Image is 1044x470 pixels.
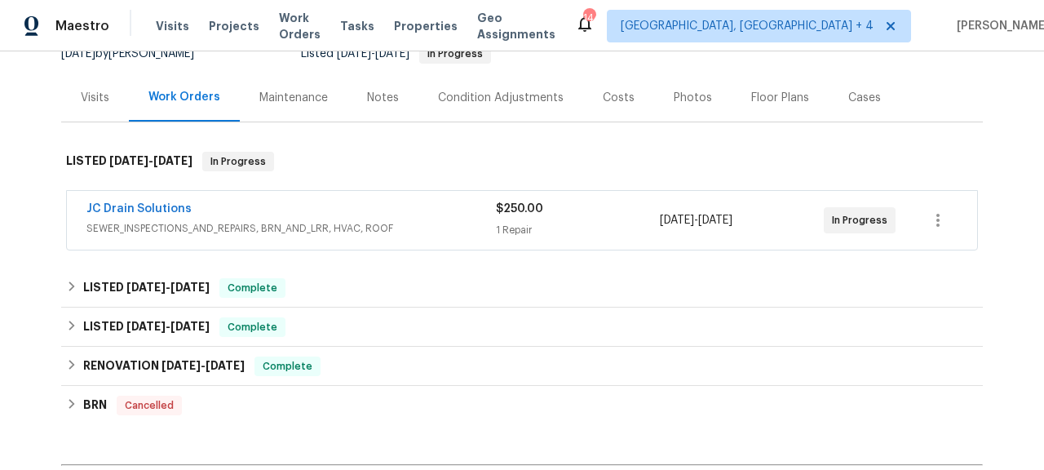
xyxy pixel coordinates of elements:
span: - [126,321,210,332]
span: [DATE] [206,360,245,371]
span: In Progress [204,153,272,170]
div: RENOVATION [DATE]-[DATE]Complete [61,347,983,386]
span: [DATE] [698,215,732,226]
span: - [109,155,192,166]
div: 144 [583,10,595,26]
div: Notes [367,90,399,106]
div: LISTED [DATE]-[DATE]In Progress [61,135,983,188]
span: [DATE] [153,155,192,166]
div: Visits [81,90,109,106]
span: Cancelled [118,397,180,414]
div: by [PERSON_NAME] [61,44,214,64]
span: [DATE] [126,282,166,293]
span: [DATE] [660,215,694,226]
span: - [161,360,245,371]
div: Floor Plans [751,90,809,106]
span: [DATE] [375,48,409,60]
h6: BRN [83,396,107,415]
span: Tasks [340,20,374,32]
span: Complete [256,358,319,375]
span: [DATE] [337,48,371,60]
span: [DATE] [170,321,210,332]
span: Complete [221,280,284,296]
span: [DATE] [126,321,166,332]
span: [GEOGRAPHIC_DATA], [GEOGRAPHIC_DATA] + 4 [621,18,874,34]
span: Projects [209,18,259,34]
span: Properties [394,18,458,34]
div: Condition Adjustments [438,90,564,106]
h6: RENOVATION [83,357,245,376]
span: [DATE] [161,360,201,371]
div: Photos [674,90,712,106]
span: In Progress [832,212,894,228]
div: Costs [603,90,635,106]
div: LISTED [DATE]-[DATE]Complete [61,268,983,308]
span: $250.00 [496,203,543,215]
h6: LISTED [66,152,192,171]
span: Geo Assignments [477,10,555,42]
div: Maintenance [259,90,328,106]
span: - [126,282,210,293]
span: - [660,212,732,228]
span: Listed [301,48,491,60]
div: Cases [848,90,881,106]
div: BRN Cancelled [61,386,983,425]
span: [DATE] [170,282,210,293]
div: 1 Repair [496,222,660,238]
a: JC Drain Solutions [86,203,192,215]
span: In Progress [421,49,489,59]
span: Complete [221,319,284,335]
span: - [337,48,409,60]
h6: LISTED [83,278,210,298]
span: Work Orders [279,10,321,42]
span: [DATE] [61,48,95,60]
span: Maestro [55,18,109,34]
div: Work Orders [148,89,220,105]
span: SEWER_INSPECTIONS_AND_REPAIRS, BRN_AND_LRR, HVAC, ROOF [86,220,496,237]
span: Visits [156,18,189,34]
h6: LISTED [83,317,210,337]
span: [DATE] [109,155,148,166]
div: LISTED [DATE]-[DATE]Complete [61,308,983,347]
